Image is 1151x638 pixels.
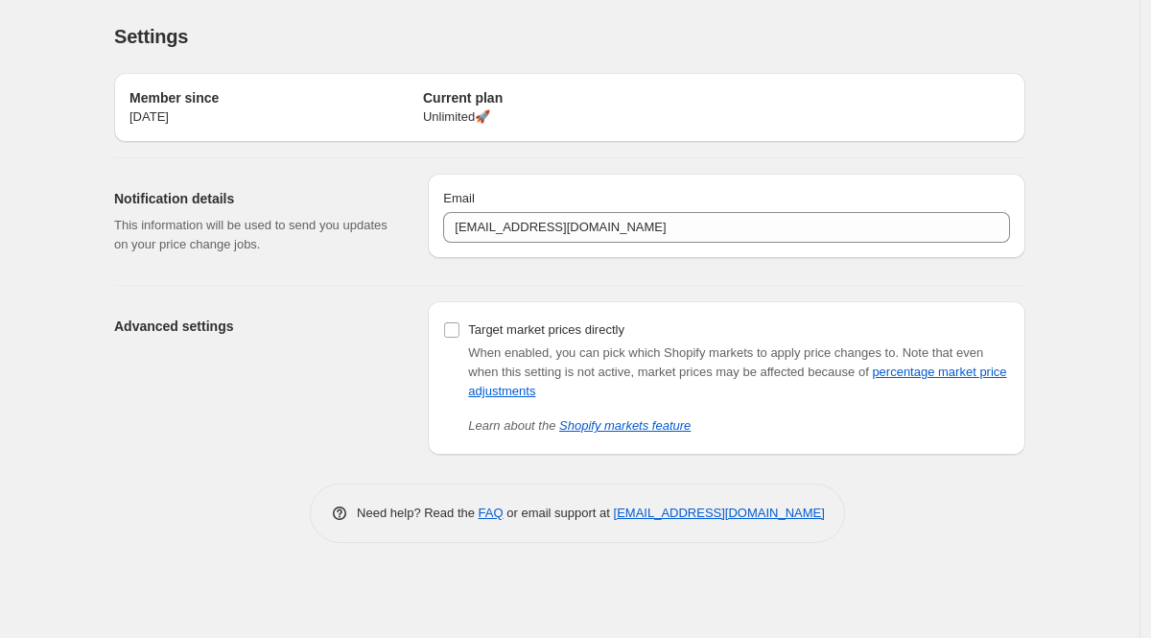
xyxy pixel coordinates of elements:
[129,107,423,127] p: [DATE]
[357,506,479,520] span: Need help? Read the
[504,506,614,520] span: or email support at
[423,107,716,127] p: Unlimited 🚀
[443,191,475,205] span: Email
[129,88,423,107] h2: Member since
[114,216,397,254] p: This information will be used to send you updates on your price change jobs.
[423,88,716,107] h2: Current plan
[114,189,397,208] h2: Notification details
[479,506,504,520] a: FAQ
[614,506,825,520] a: [EMAIL_ADDRESS][DOMAIN_NAME]
[114,317,397,336] h2: Advanced settings
[559,418,691,433] a: Shopify markets feature
[468,345,1006,398] span: Note that even when this setting is not active, market prices may be affected because of
[468,322,624,337] span: Target market prices directly
[468,345,899,360] span: When enabled, you can pick which Shopify markets to apply price changes to.
[468,418,691,433] i: Learn about the
[114,26,188,47] span: Settings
